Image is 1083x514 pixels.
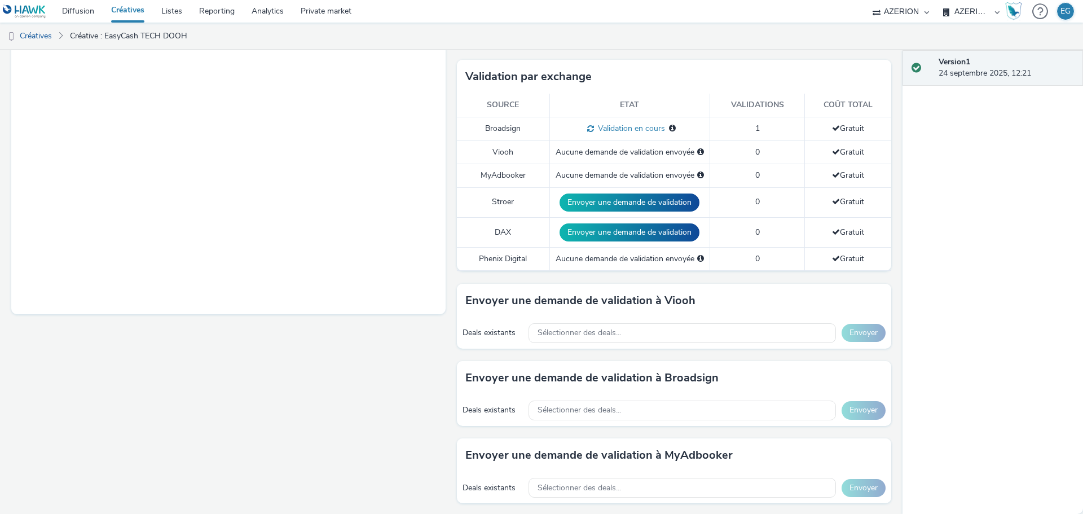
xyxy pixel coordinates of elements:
span: Gratuit [832,170,864,181]
th: Validations [710,94,805,117]
div: Deals existants [463,405,523,416]
th: Etat [549,94,710,117]
span: Gratuit [832,253,864,264]
span: 0 [755,253,760,264]
span: Sélectionner des deals... [538,406,621,415]
span: 0 [755,227,760,238]
button: Envoyer une demande de validation [560,223,699,241]
div: Sélectionnez un deal ci-dessous et cliquez sur Envoyer pour envoyer une demande de validation à V... [697,147,704,158]
div: Aucune demande de validation envoyée [556,253,704,265]
button: Envoyer [842,479,886,497]
th: Source [457,94,549,117]
th: Coût total [805,94,891,117]
button: Envoyer une demande de validation [560,194,699,212]
span: Validation en cours [594,123,665,134]
a: Hawk Academy [1005,2,1027,20]
div: Sélectionnez un deal ci-dessous et cliquez sur Envoyer pour envoyer une demande de validation à P... [697,253,704,265]
button: Envoyer [842,324,886,342]
div: Aucune demande de validation envoyée [556,147,704,158]
td: MyAdbooker [457,164,549,187]
span: 0 [755,196,760,207]
span: Gratuit [832,147,864,157]
span: Gratuit [832,196,864,207]
h3: Envoyer une demande de validation à MyAdbooker [465,447,733,464]
span: 1 [755,123,760,134]
div: Sélectionnez un deal ci-dessous et cliquez sur Envoyer pour envoyer une demande de validation à M... [697,170,704,181]
td: Broadsign [457,117,549,140]
span: 0 [755,147,760,157]
td: Stroer [457,187,549,217]
div: 24 septembre 2025, 12:21 [939,56,1074,80]
strong: Version 1 [939,56,970,67]
span: 0 [755,170,760,181]
span: Gratuit [832,227,864,238]
td: Phenix Digital [457,247,549,270]
img: Hawk Academy [1005,2,1022,20]
div: Aucune demande de validation envoyée [556,170,704,181]
span: Sélectionner des deals... [538,328,621,338]
h3: Envoyer une demande de validation à Viooh [465,292,695,309]
span: Sélectionner des deals... [538,484,621,493]
div: Deals existants [463,327,523,339]
img: undefined Logo [3,5,46,19]
h3: Envoyer une demande de validation à Broadsign [465,370,719,386]
a: Créative : EasyCash TECH DOOH [64,23,193,50]
div: Deals existants [463,482,523,494]
button: Envoyer [842,401,886,419]
div: EG [1060,3,1071,20]
span: Gratuit [832,123,864,134]
td: Viooh [457,140,549,164]
h3: Validation par exchange [465,68,592,85]
img: dooh [6,31,17,42]
td: DAX [457,217,549,247]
